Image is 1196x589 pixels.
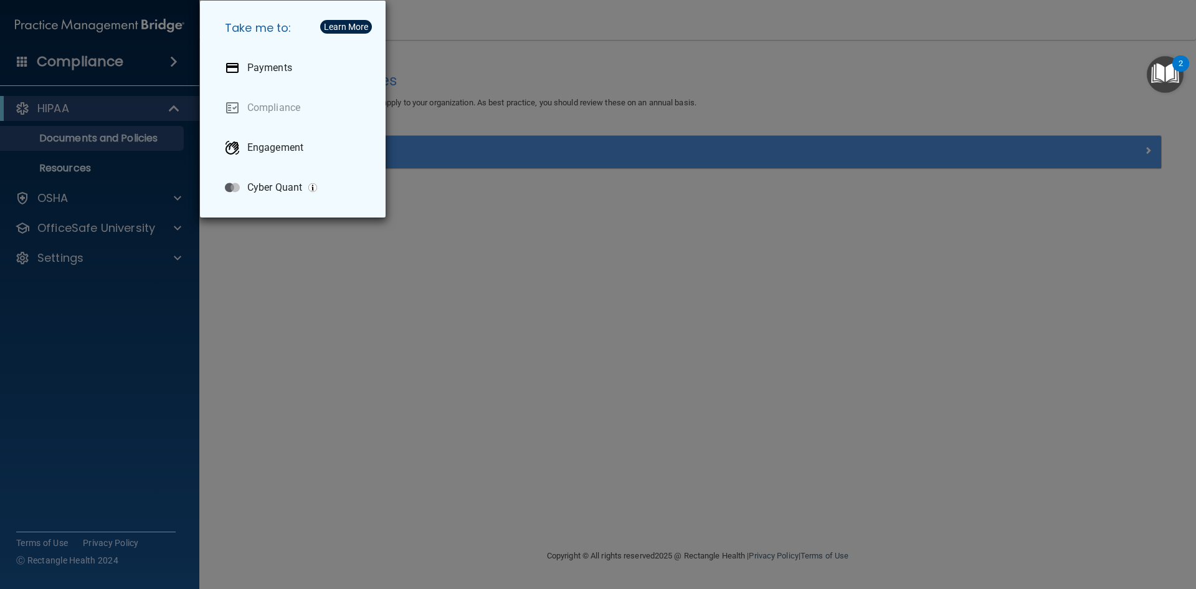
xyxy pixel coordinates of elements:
[247,181,302,194] p: Cyber Quant
[324,22,368,31] div: Learn More
[215,90,376,125] a: Compliance
[1179,64,1183,80] div: 2
[215,11,376,45] h5: Take me to:
[215,130,376,165] a: Engagement
[1147,56,1184,93] button: Open Resource Center, 2 new notifications
[247,62,292,74] p: Payments
[215,50,376,85] a: Payments
[980,500,1181,550] iframe: Drift Widget Chat Controller
[215,170,376,205] a: Cyber Quant
[247,141,303,154] p: Engagement
[320,20,372,34] button: Learn More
